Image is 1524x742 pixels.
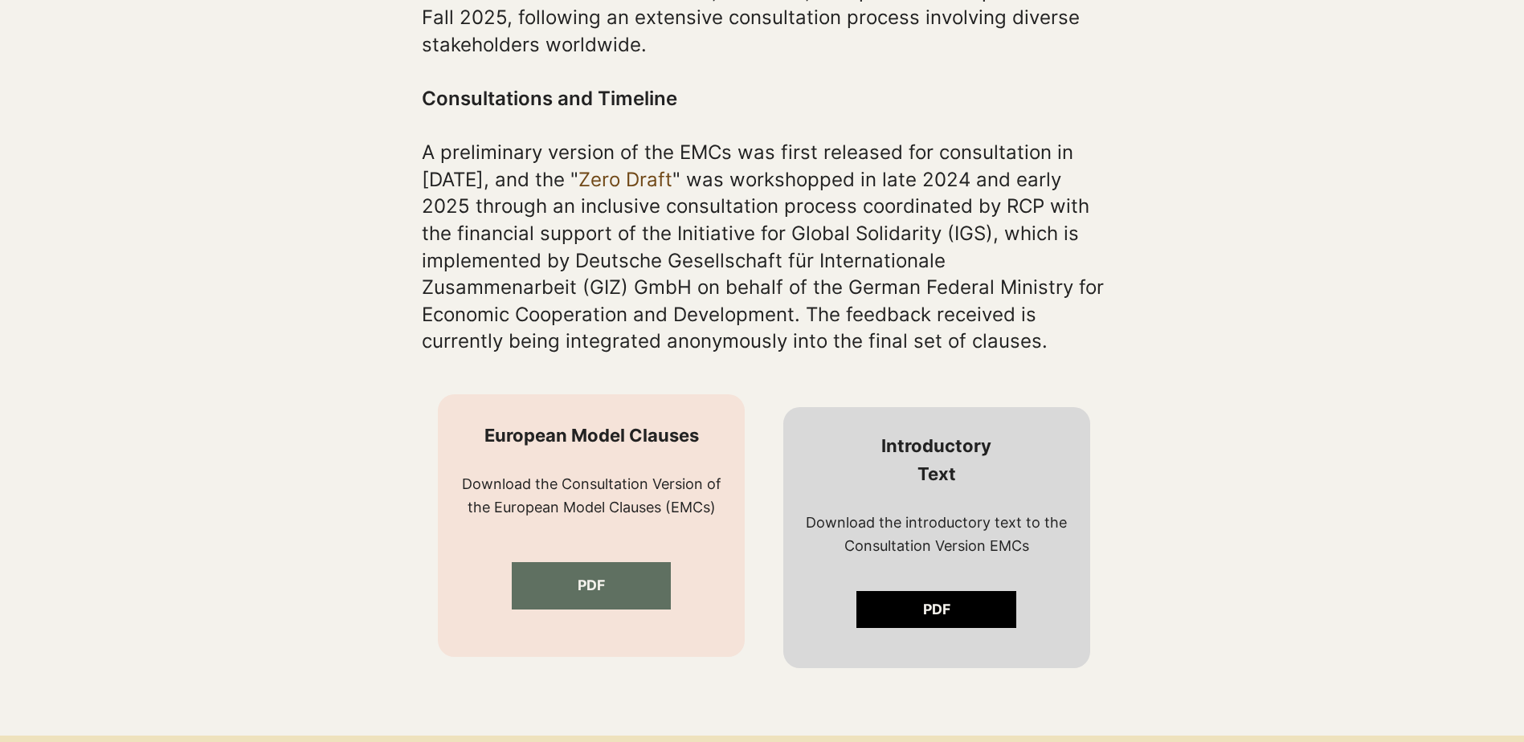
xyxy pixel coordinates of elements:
span: PDF [578,576,605,596]
a: PDF [856,591,1016,628]
span: Introductory Text [881,435,991,484]
span: European Model Clauses [484,425,699,446]
a: Zero Draft [578,168,672,191]
span: PDF [923,600,950,620]
span: Consultations and Timeline [422,87,677,110]
span: Download the Consultation Version of the European Model Clauses (EMCs) [462,475,721,516]
a: PDF [512,562,672,609]
span: Download the introductory text to the Consultation Version EMCs [806,514,1067,554]
span: A preliminary version of the EMCs was first released for consultation in [DATE], and the " " was ... [422,141,1104,353]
